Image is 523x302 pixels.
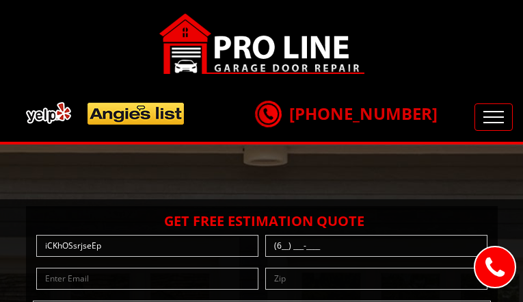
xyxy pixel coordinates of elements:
input: Enter Email [36,268,258,290]
input: Zip [265,268,487,290]
input: Phone [265,235,487,257]
a: [PHONE_NUMBER] [255,102,438,125]
h2: Get Free Estimation Quote [33,213,491,229]
button: Toggle navigation [474,103,513,131]
img: call.png [253,99,283,129]
img: add.png [21,97,190,130]
img: Pro-line.png [159,14,364,74]
input: Name [36,235,258,257]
